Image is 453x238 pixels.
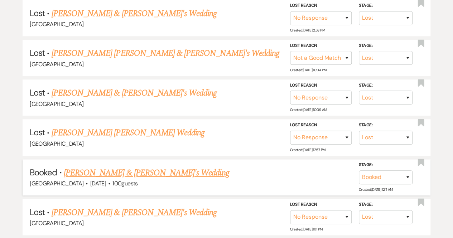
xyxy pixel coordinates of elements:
span: Booked [30,167,57,178]
span: Created: [DATE] 12:57 PM [290,147,325,152]
span: Lost [30,207,45,218]
span: Lost [30,47,45,58]
span: Created: [DATE] 10:04 PM [290,68,326,72]
span: 100 guests [112,180,138,187]
label: Lost Reason [290,121,352,129]
label: Stage: [359,82,413,89]
span: [GEOGRAPHIC_DATA] [30,180,83,187]
span: [GEOGRAPHIC_DATA] [30,140,83,147]
span: Created: [DATE] 10:09 AM [290,107,327,112]
span: Created: [DATE] 11:11 PM [290,227,322,232]
label: Stage: [359,42,413,49]
label: Stage: [359,2,413,10]
label: Stage: [359,121,413,129]
a: [PERSON_NAME] & [PERSON_NAME]'s Wedding [52,206,217,219]
span: Lost [30,87,45,98]
label: Lost Reason [290,201,352,209]
span: [GEOGRAPHIC_DATA] [30,60,83,68]
span: Lost [30,8,45,19]
label: Stage: [359,201,413,209]
a: [PERSON_NAME] [PERSON_NAME] Wedding [52,126,204,139]
label: Lost Reason [290,82,352,89]
a: [PERSON_NAME] & [PERSON_NAME]'s Wedding [64,166,229,179]
a: [PERSON_NAME] [PERSON_NAME] & [PERSON_NAME]'s Wedding [52,47,279,60]
a: [PERSON_NAME] & [PERSON_NAME]'s Wedding [52,87,217,99]
span: [DATE] [90,180,106,187]
span: Lost [30,127,45,138]
span: [GEOGRAPHIC_DATA] [30,20,83,28]
span: Created: [DATE] 12:11 AM [359,187,392,192]
span: [GEOGRAPHIC_DATA] [30,219,83,227]
label: Lost Reason [290,2,352,10]
span: [GEOGRAPHIC_DATA] [30,100,83,108]
a: [PERSON_NAME] & [PERSON_NAME]'s Wedding [52,7,217,20]
span: Created: [DATE] 2:58 PM [290,28,325,33]
label: Lost Reason [290,42,352,49]
label: Stage: [359,161,413,169]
